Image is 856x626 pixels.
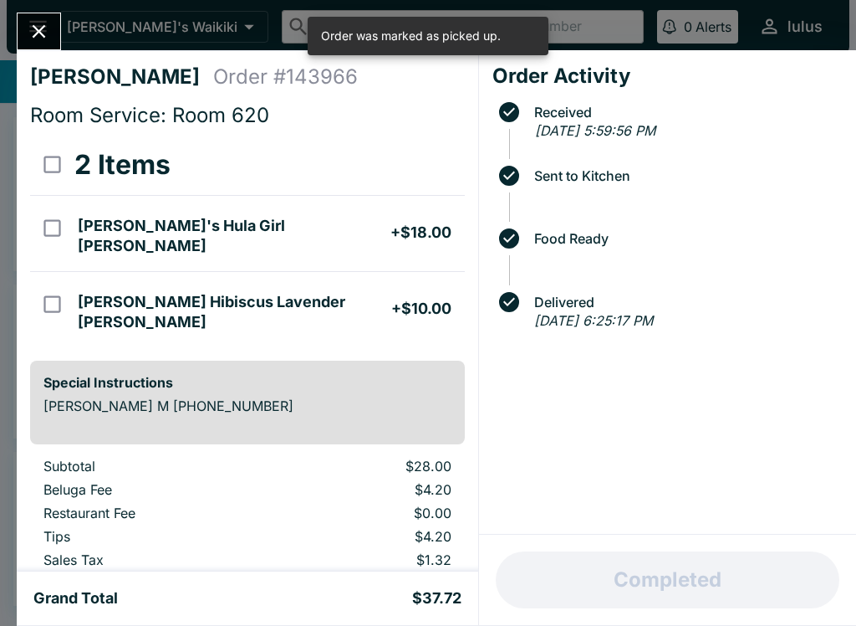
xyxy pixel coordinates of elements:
[526,105,843,120] span: Received
[391,299,451,319] h5: + $10.00
[78,292,390,332] h5: [PERSON_NAME] Hibiscus Lavender [PERSON_NAME]
[43,481,260,498] p: Beluga Fee
[43,528,260,545] p: Tips
[321,22,501,50] div: Order was marked as picked up.
[30,64,213,90] h4: [PERSON_NAME]
[535,122,655,139] em: [DATE] 5:59:56 PM
[43,458,260,475] p: Subtotal
[287,528,451,545] p: $4.20
[526,168,843,183] span: Sent to Kitchen
[18,13,60,49] button: Close
[287,552,451,568] p: $1.32
[43,374,451,391] h6: Special Instructions
[526,295,843,310] span: Delivered
[33,588,118,608] h5: Grand Total
[43,398,451,414] p: [PERSON_NAME] M [PHONE_NUMBER]
[43,552,260,568] p: Sales Tax
[30,103,269,127] span: Room Service: Room 620
[526,231,843,246] span: Food Ready
[213,64,358,90] h4: Order # 143966
[412,588,461,608] h5: $37.72
[287,458,451,475] p: $28.00
[74,148,171,182] h3: 2 Items
[78,216,390,256] h5: [PERSON_NAME]'s Hula Girl [PERSON_NAME]
[287,481,451,498] p: $4.20
[43,505,260,521] p: Restaurant Fee
[287,505,451,521] p: $0.00
[30,135,465,347] table: orders table
[390,223,451,243] h5: + $18.00
[492,64,843,89] h4: Order Activity
[534,312,653,329] em: [DATE] 6:25:17 PM
[30,458,465,575] table: orders table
